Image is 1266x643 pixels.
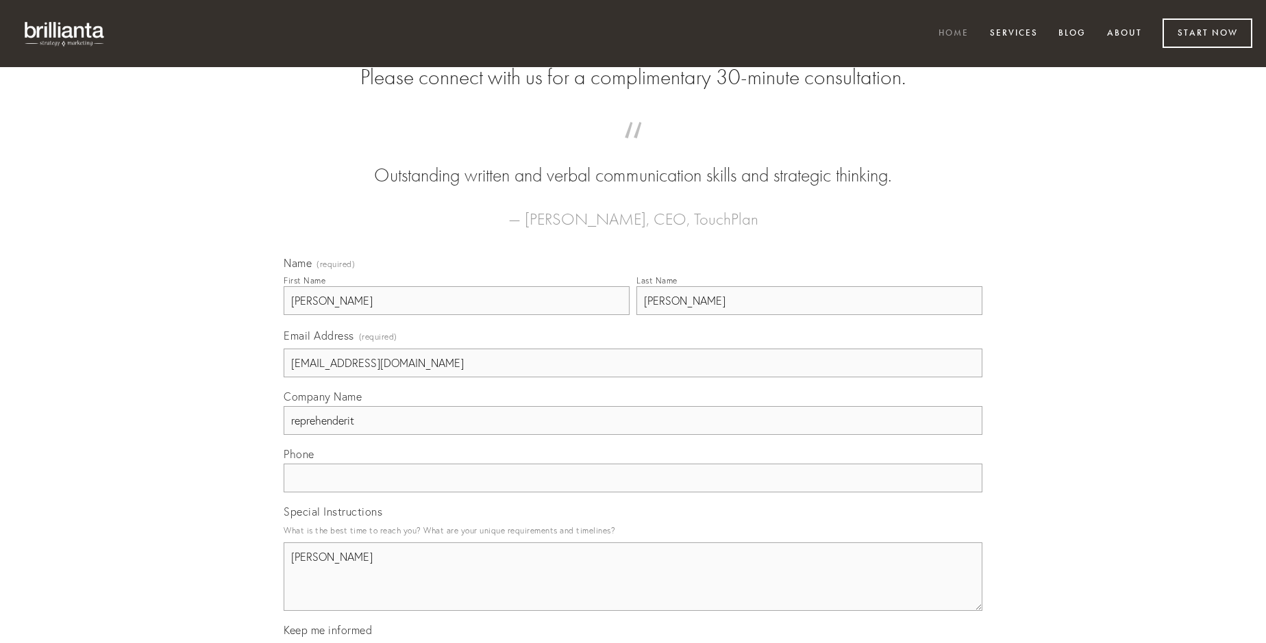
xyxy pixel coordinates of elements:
[284,505,382,518] span: Special Instructions
[636,275,678,286] div: Last Name
[284,542,982,611] textarea: [PERSON_NAME]
[316,260,355,268] span: (required)
[306,136,960,189] blockquote: Outstanding written and verbal communication skills and strategic thinking.
[1050,23,1095,45] a: Blog
[981,23,1047,45] a: Services
[1098,23,1151,45] a: About
[359,327,397,346] span: (required)
[306,136,960,162] span: “
[284,521,982,540] p: What is the best time to reach you? What are your unique requirements and timelines?
[930,23,978,45] a: Home
[306,189,960,233] figcaption: — [PERSON_NAME], CEO, TouchPlan
[284,256,312,270] span: Name
[284,447,314,461] span: Phone
[284,623,372,637] span: Keep me informed
[284,275,325,286] div: First Name
[284,64,982,90] h2: Please connect with us for a complimentary 30-minute consultation.
[1163,18,1252,48] a: Start Now
[284,329,354,342] span: Email Address
[284,390,362,403] span: Company Name
[14,14,116,53] img: brillianta - research, strategy, marketing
